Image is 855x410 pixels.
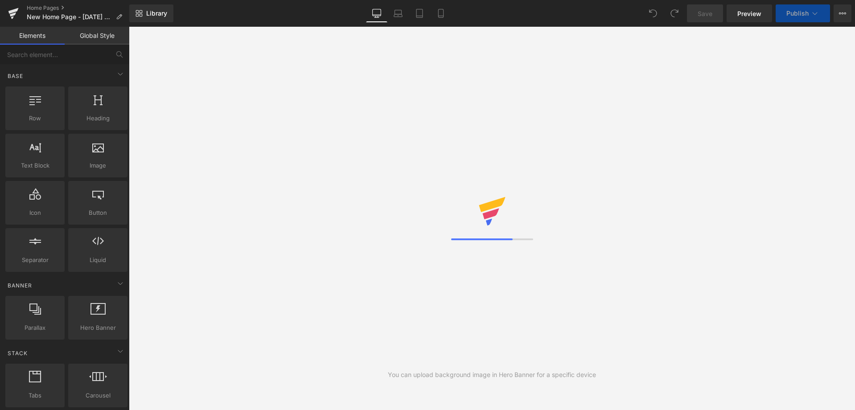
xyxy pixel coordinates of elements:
button: Redo [666,4,683,22]
span: Icon [8,208,62,217]
a: Laptop [387,4,409,22]
span: Image [71,161,125,170]
a: New Library [129,4,173,22]
a: Preview [727,4,772,22]
span: Hero Banner [71,323,125,332]
span: Tabs [8,391,62,400]
span: Parallax [8,323,62,332]
span: Save [698,9,712,18]
div: You can upload background image in Hero Banner for a specific device [388,370,596,380]
span: Library [146,9,167,17]
a: Desktop [366,4,387,22]
span: Separator [8,255,62,265]
a: Home Pages [27,4,129,12]
a: Tablet [409,4,430,22]
span: Stack [7,349,29,357]
span: New Home Page - [DATE] 8:53:56 [27,13,112,20]
span: Preview [737,9,761,18]
span: Button [71,208,125,217]
button: Undo [644,4,662,22]
span: Banner [7,281,33,290]
span: Base [7,72,24,80]
button: More [834,4,851,22]
span: Publish [786,10,809,17]
span: Carousel [71,391,125,400]
a: Global Style [65,27,129,45]
span: Heading [71,114,125,123]
span: Row [8,114,62,123]
span: Liquid [71,255,125,265]
a: Mobile [430,4,452,22]
button: Publish [776,4,830,22]
span: Text Block [8,161,62,170]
